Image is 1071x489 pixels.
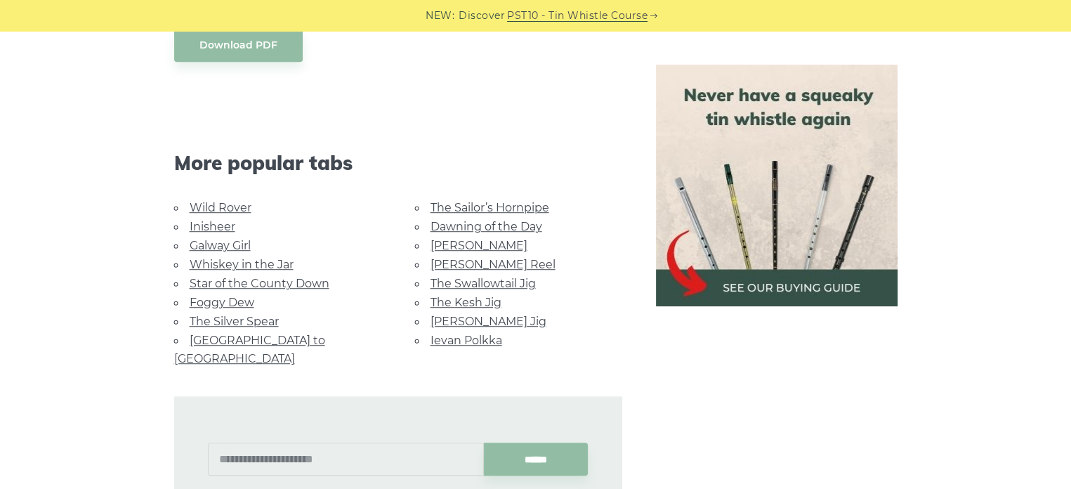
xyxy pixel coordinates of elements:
[174,29,303,62] a: Download PDF
[459,8,505,24] span: Discover
[431,334,502,347] a: Ievan Polkka
[190,239,251,252] a: Galway Girl
[190,277,329,290] a: Star of the County Down
[190,220,235,233] a: Inisheer
[426,8,454,24] span: NEW:
[431,296,501,309] a: The Kesh Jig
[174,151,622,175] span: More popular tabs
[190,296,254,309] a: Foggy Dew
[431,258,556,271] a: [PERSON_NAME] Reel
[431,315,546,328] a: [PERSON_NAME] Jig
[431,277,536,290] a: The Swallowtail Jig
[656,65,898,306] img: tin whistle buying guide
[174,334,325,365] a: [GEOGRAPHIC_DATA] to [GEOGRAPHIC_DATA]
[431,239,527,252] a: [PERSON_NAME]
[431,201,549,214] a: The Sailor’s Hornpipe
[190,315,279,328] a: The Silver Spear
[431,220,542,233] a: Dawning of the Day
[190,258,294,271] a: Whiskey in the Jar
[507,8,648,24] a: PST10 - Tin Whistle Course
[190,201,251,214] a: Wild Rover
